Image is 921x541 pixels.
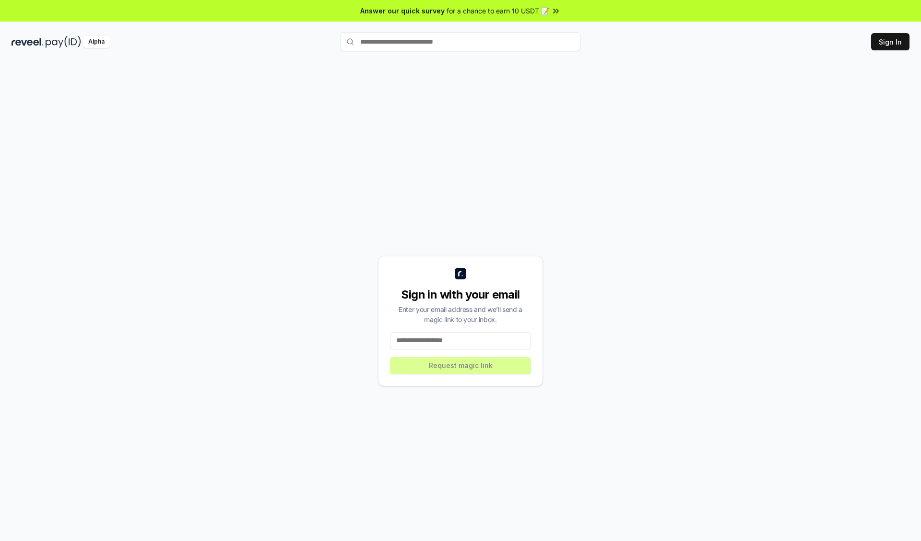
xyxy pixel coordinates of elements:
img: logo_small [455,268,466,279]
div: Sign in with your email [390,287,531,302]
div: Enter your email address and we’ll send a magic link to your inbox. [390,304,531,324]
button: Sign In [871,33,909,50]
img: pay_id [46,36,81,48]
span: Answer our quick survey [360,6,445,16]
div: Alpha [83,36,110,48]
img: reveel_dark [12,36,44,48]
span: for a chance to earn 10 USDT 📝 [447,6,549,16]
